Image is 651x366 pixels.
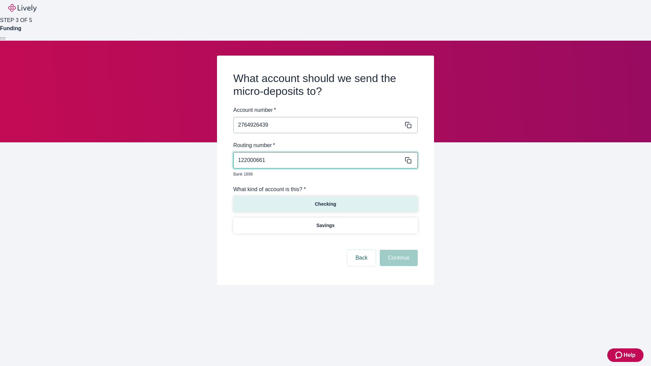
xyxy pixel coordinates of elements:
label: Routing number [233,141,275,149]
span: Help [624,351,635,359]
button: Copy message content to clipboard [403,120,413,130]
img: Lively [8,4,37,12]
p: Bank 1898 [233,171,413,177]
button: Savings [233,218,418,233]
svg: Zendesk support icon [615,351,624,359]
p: Savings [316,222,335,229]
button: Checking [233,196,418,212]
svg: Copy to clipboard [405,157,412,164]
h2: What account should we send the micro-deposits to? [233,72,418,98]
label: Account number [233,106,276,114]
button: Copy message content to clipboard [403,156,413,165]
p: Checking [315,201,336,208]
button: Zendesk support iconHelp [607,348,644,362]
label: What kind of account is this? * [233,185,306,194]
svg: Copy to clipboard [405,122,412,128]
button: Back [347,250,376,266]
